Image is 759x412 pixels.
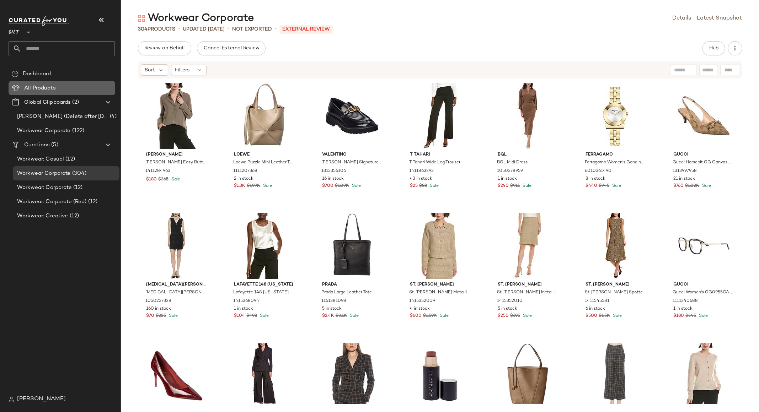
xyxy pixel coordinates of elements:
[247,183,260,189] span: $1.99K
[321,159,381,166] span: [PERSON_NAME] Signature Leather Loafer
[68,212,79,220] span: (12)
[580,83,652,149] img: 6010361490_RLLATH.jpg
[410,152,470,158] span: T Tahari
[668,343,739,409] img: 1411047361_RLLATH.jpg
[673,282,734,288] span: Gucci
[510,313,520,319] span: $695
[262,184,272,188] span: Sale
[497,168,523,174] span: 1050378959
[404,83,476,149] img: 1411863293_RLLATH.jpg
[17,395,66,403] span: [PERSON_NAME]
[709,45,718,51] span: Hub
[498,282,558,288] span: St. [PERSON_NAME]
[586,183,597,189] span: $440
[24,141,50,149] span: Curations
[71,169,87,178] span: (304)
[410,306,429,312] span: 4 in stock
[234,313,245,319] span: $104
[586,306,605,312] span: 6 in stock
[599,183,609,189] span: $945
[585,168,611,174] span: 6010361490
[233,298,259,304] span: 1415368094
[71,127,85,135] span: (122)
[522,314,532,318] span: Sale
[497,159,528,166] span: BGL Midi Dress
[410,282,470,288] span: St. [PERSON_NAME]
[673,289,733,296] span: Gucci Women's GG0955OA 52mm Optical Frames
[697,14,742,23] a: Latest Snapshot
[585,159,645,166] span: Ferragamo Women's Gancino Watch
[492,343,564,409] img: 1161398531_RLLATH.jpg
[138,27,148,32] span: 304
[138,11,254,26] div: Workwear Corporate
[24,98,71,107] span: Global Clipboards
[316,83,388,149] img: 1313356106_RLLATH.jpg
[510,183,520,189] span: $911
[409,159,460,166] span: T Tahari Wide Leg Trouser
[498,313,509,319] span: $250
[580,343,652,409] img: 1050158627_RLLATH.jpg
[599,313,610,319] span: $1.5K
[586,282,646,288] span: St. [PERSON_NAME]
[24,84,56,92] span: All Products
[234,176,253,182] span: 2 in stock
[673,306,693,312] span: 1 in stock
[228,213,300,279] img: 1415368094_RLLATH.jpg
[183,26,225,33] p: updated [DATE]
[234,306,253,312] span: 1 in stock
[17,155,64,163] span: Workwear: Casual
[145,168,170,174] span: 1411284963
[145,66,155,74] span: Sort
[197,41,265,55] button: Cancel External Review
[156,313,166,319] span: $225
[410,313,421,319] span: $600
[498,176,517,182] span: 1 in stock
[673,183,684,189] span: $760
[138,41,191,55] button: Review on Behalf
[492,213,564,279] img: 1415352010_RLLATH.jpg
[673,168,697,174] span: 1313997958
[11,70,18,77] img: svg%3e
[419,183,427,189] span: $88
[672,14,691,23] a: Details
[685,313,696,319] span: $545
[322,183,333,189] span: $700
[233,159,294,166] span: Loewe Puzzle Mini Leather Tote
[611,184,621,188] span: Sale
[233,289,294,296] span: Lafayette 148 [US_STATE] Perla Silk Blouse
[322,152,382,158] span: Valentino
[321,289,372,296] span: Prada Large Leather Tote
[246,313,257,319] span: $498
[234,183,245,189] span: $1.3K
[409,289,469,296] span: St. [PERSON_NAME] Metallic Tweed Jacket
[585,298,609,304] span: 1411545581
[404,213,476,279] img: 1415352009_RLLATH.jpg
[145,159,206,166] span: [PERSON_NAME] Easy Button Blouse
[146,313,154,319] span: $70
[322,306,341,312] span: 5 in stock
[9,16,69,26] img: cfy_white_logo.C9jOOHJF.svg
[17,127,71,135] span: Workwear Corporate
[701,184,711,188] span: Sale
[498,306,517,312] span: 5 in stock
[108,113,117,121] span: (4)
[423,313,437,319] span: $1.59K
[228,343,300,409] img: 1050350915_RLLATH.jpg
[145,298,171,304] span: 1050237328
[228,25,229,33] span: •
[50,141,58,149] span: (5)
[17,198,87,206] span: Workwear: Corporate (Red)
[17,212,68,220] span: Workwear: Creative
[170,177,180,182] span: Sale
[71,98,79,107] span: (2)
[350,184,360,188] span: Sale
[279,25,333,34] p: External REVIEW
[409,168,433,174] span: 1411863293
[316,343,388,409] img: 1050158638_RLLATH.jpg
[145,289,206,296] span: [MEDICAL_DATA][PERSON_NAME] Rune Shift Dress
[146,306,171,312] span: 160 in stock
[335,313,347,319] span: $3.1K
[146,282,207,288] span: [MEDICAL_DATA][PERSON_NAME]
[87,198,98,206] span: (12)
[17,113,108,121] span: [PERSON_NAME] (Delete after [DATE])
